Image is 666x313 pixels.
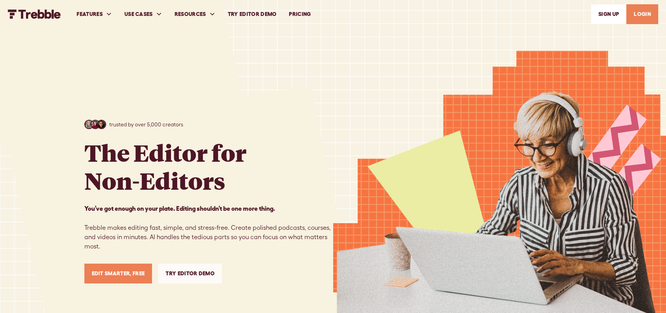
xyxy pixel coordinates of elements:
[8,9,61,19] img: Trebble FM Logo
[118,1,168,28] div: USE CASES
[84,138,246,194] h1: The Editor for Non-Editors
[70,1,118,28] div: FEATURES
[626,4,658,24] a: LOGIN
[8,9,61,19] a: home
[77,10,103,18] div: FEATURES
[109,121,183,129] p: trusted by over 5,000 creators
[168,1,222,28] div: RESOURCES
[84,264,152,283] a: Edit Smarter, Free
[158,264,222,283] a: Try Editor Demo
[124,10,153,18] div: USE CASES
[283,1,317,28] a: PRICING
[175,10,206,18] div: RESOURCES
[84,204,333,251] p: Trebble makes editing fast, simple, and stress-free. Create polished podcasts, courses, and video...
[84,205,275,212] strong: You’ve got enough on your plate. Editing shouldn’t be one more thing. ‍
[591,4,626,24] a: SIGn UP
[222,1,283,28] a: Try Editor Demo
